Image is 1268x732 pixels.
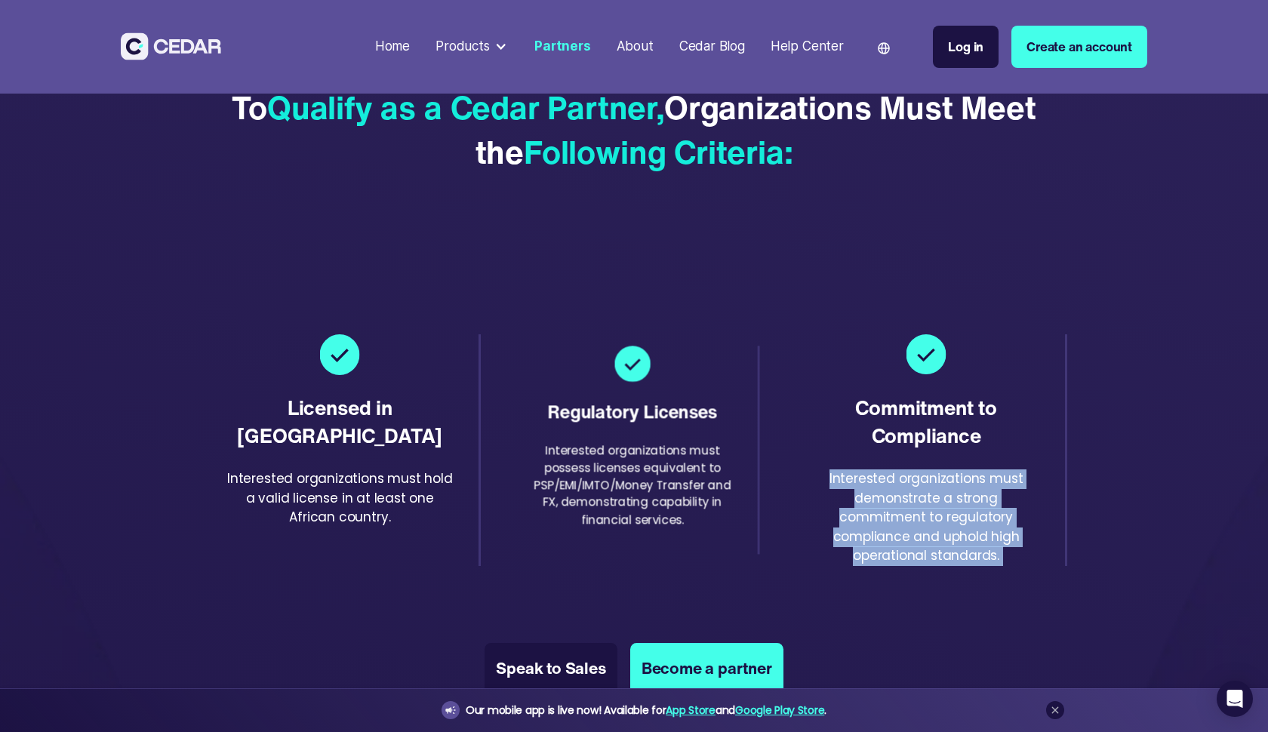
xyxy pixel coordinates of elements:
div: Open Intercom Messenger [1217,681,1253,717]
div: Help Center [771,37,844,57]
a: Log in [933,26,999,68]
div: Regulatory Licenses [548,399,718,425]
div: Cedar Blog [679,37,745,57]
div: Licensed in [GEOGRAPHIC_DATA] [226,394,453,451]
div: About [617,37,654,57]
a: Home [368,29,416,64]
div: Interested organizations must possess licenses equivalent to PSP/EMI/IMTO/Money Transfer and FX, ... [531,442,735,529]
div: Partners [534,37,591,57]
a: Partners [528,29,598,64]
div: Interested organizations must hold a valid license in at least one African country. [226,469,453,527]
h5: To Organizations Must Meet the [201,53,1067,207]
a: Become a partner [630,643,783,694]
div: Products [429,31,516,63]
img: announcement [445,704,457,716]
a: Speak to Sales [485,643,617,694]
a: About [610,29,660,64]
img: world icon [878,42,890,54]
div: Interested organizations must demonstrate a strong commitment to regulatory compliance and uphold... [813,469,1039,566]
div: Commitment to Compliance [813,394,1039,451]
a: Cedar Blog [672,29,751,64]
div: Log in [948,37,983,57]
a: Google Play Store [735,703,824,718]
a: App Store [666,703,715,718]
a: Help Center [764,29,850,64]
a: Create an account [1011,26,1147,68]
div: Our mobile app is live now! Available for and . [466,701,826,720]
div: Home [375,37,410,57]
span: Qualify as a Cedar Partner, [267,84,664,131]
span: Following Criteria: [524,128,792,175]
div: Products [435,37,490,57]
